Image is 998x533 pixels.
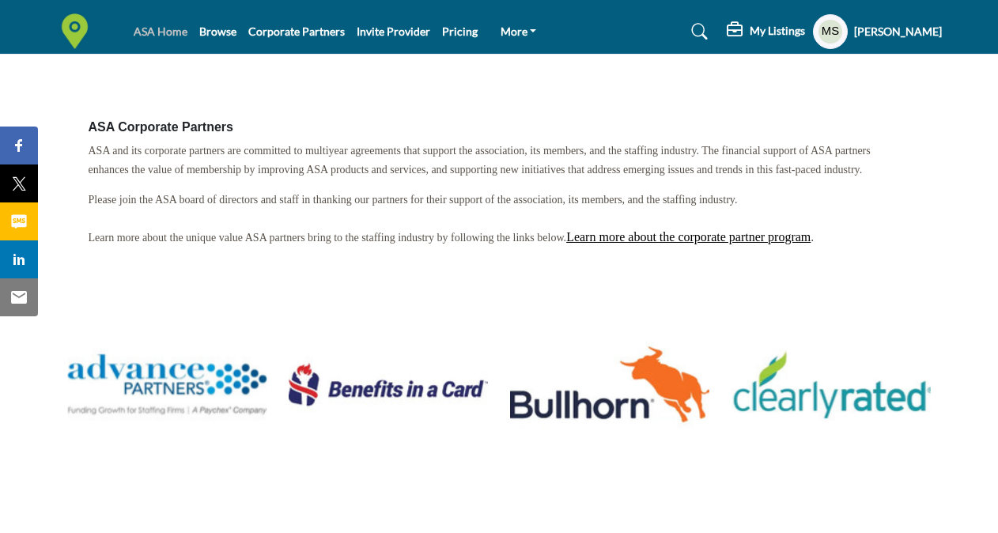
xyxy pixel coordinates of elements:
img: Site Logo [57,13,100,49]
a: Corporate Partners [248,25,345,38]
a: Pricing [442,25,478,38]
a: Invite Provider [357,25,430,38]
a: Learn more about the corporate partner program [566,230,811,244]
a: ASA Home [134,25,187,38]
img: 099807f4-2b1e-4e49-ba0c-83ab85c9f15e.jpg [731,285,931,484]
img: 17c81f4d-8259-4c7f-ab4b-7f8f9ee3d59a.jpg [510,285,709,484]
button: Show hide supplier dropdown [813,14,848,49]
strong: ASA Corporate Partners [89,120,233,134]
span: . [566,230,814,244]
span: Please join the ASA board of directors and staff in thanking our partners for their support of th... [89,194,738,244]
h5: My Listings [750,24,805,38]
img: dd995677-0d49-4552-b917-1a77d5753db7.jpg [68,285,267,484]
h5: [PERSON_NAME] [854,24,942,40]
div: My Listings [727,22,805,41]
a: More [490,21,548,43]
span: ASA and its corporate partners are committed to multiyear agreements that support the association... [89,145,871,176]
img: 440019df-d802-412f-a9d0-fc3f4eb366eb.jpg [289,285,488,484]
a: Search [676,19,718,44]
a: Browse [199,25,236,38]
